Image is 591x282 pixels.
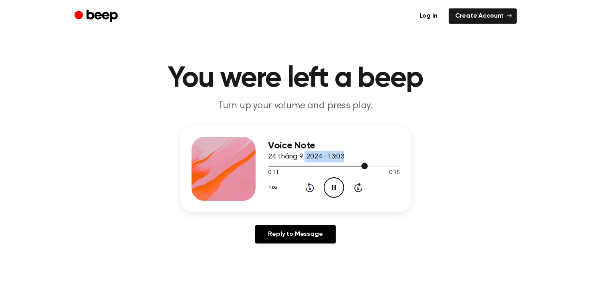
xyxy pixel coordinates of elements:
span: 24 tháng 9, 2024 · 13:03 [268,153,344,160]
a: Create Account [449,8,517,24]
button: 1.0x [268,181,281,195]
h1: You were left a beep [91,64,501,93]
a: Log in [413,8,444,24]
span: 0:15 [389,169,399,177]
p: Turn up your volume and press play. [142,99,450,113]
a: Reply to Message [255,225,335,243]
span: 0:11 [268,169,279,177]
a: Beep [75,8,120,24]
h3: Voice Note [268,140,400,151]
